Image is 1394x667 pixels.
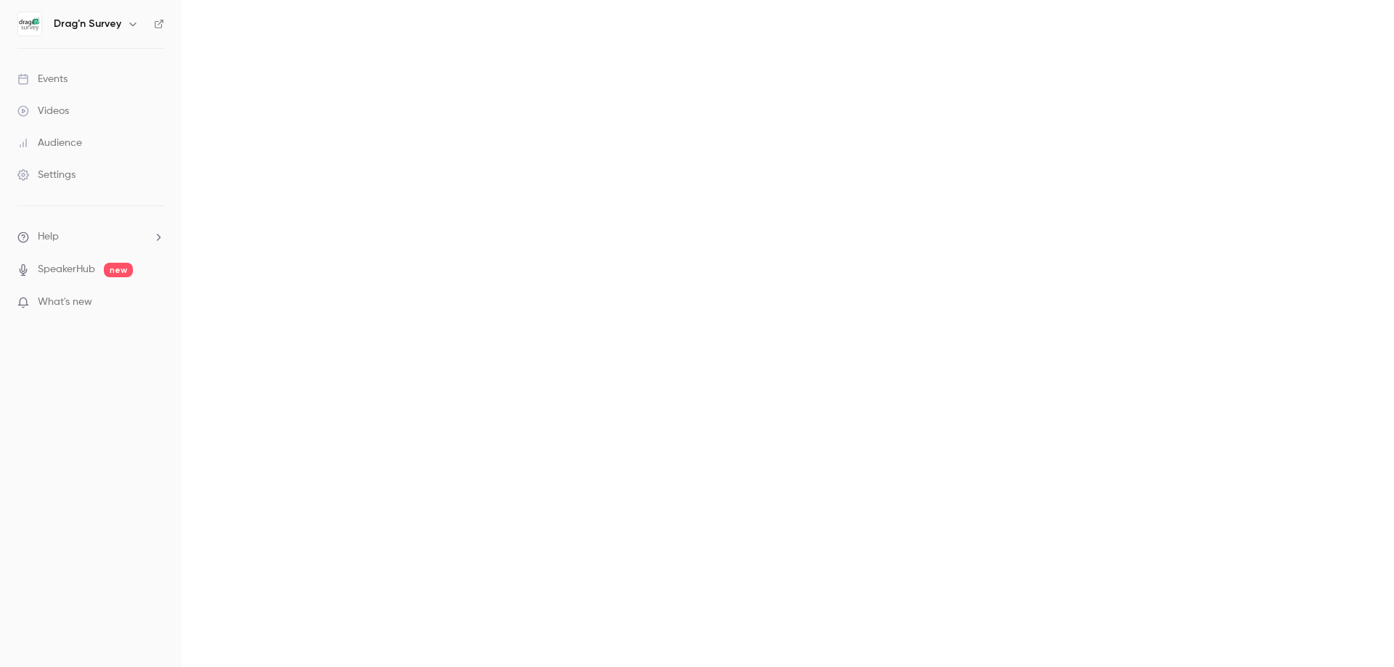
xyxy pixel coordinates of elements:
[38,295,92,310] span: What's new
[17,229,164,245] li: help-dropdown-opener
[38,229,59,245] span: Help
[18,12,41,36] img: Drag'n Survey
[17,104,69,118] div: Videos
[17,168,76,182] div: Settings
[17,136,82,150] div: Audience
[54,17,121,31] h6: Drag'n Survey
[17,72,68,86] div: Events
[38,262,95,277] a: SpeakerHub
[104,263,133,277] span: new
